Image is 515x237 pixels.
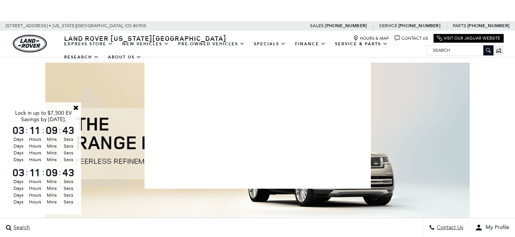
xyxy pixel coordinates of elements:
[45,167,59,178] span: 09
[28,156,42,163] span: Hours
[45,185,59,192] span: Mins
[469,218,515,237] button: Open user profile menu
[45,143,59,149] span: Mins
[52,21,124,31] span: [US_STATE][GEOGRAPHIC_DATA],
[61,136,75,143] span: Secs
[11,199,26,205] span: Days
[26,125,28,136] span: :
[42,125,45,136] span: :
[28,178,42,185] span: Hours
[28,199,42,205] span: Hours
[11,178,26,185] span: Days
[45,136,59,143] span: Mins
[61,149,75,156] span: Secs
[60,37,427,64] nav: Main Navigation
[467,23,509,29] a: [PHONE_NUMBER]
[61,143,75,149] span: Secs
[60,37,118,51] a: EXPRESS STORE
[45,178,59,185] span: Mins
[28,125,42,135] span: 11
[15,110,72,123] span: Lock in up to $7,500 EV Savings by [DATE].
[28,185,42,192] span: Hours
[13,35,47,52] a: land-rover
[453,23,466,28] span: Parts
[61,156,75,163] span: Secs
[60,51,103,64] a: Research
[11,156,26,163] span: Days
[61,178,75,185] span: Secs
[125,21,132,31] span: CO
[395,35,428,41] a: Contact Us
[28,149,42,156] span: Hours
[72,104,79,111] a: Close
[11,192,26,199] span: Days
[435,225,463,231] span: Contact Us
[59,125,61,136] span: :
[61,192,75,199] span: Secs
[11,149,26,156] span: Days
[353,35,389,41] a: Hours & Map
[59,167,61,178] span: :
[45,125,59,135] span: 09
[118,37,174,51] a: New Vehicles
[331,37,392,51] a: Service & Parts
[45,192,59,199] span: Mins
[28,136,42,143] span: Hours
[45,149,59,156] span: Mins
[133,21,146,31] span: 80905
[11,143,26,149] span: Days
[483,225,509,231] span: My Profile
[11,125,26,135] span: 03
[437,35,500,41] a: Visit Our Jaguar Website
[249,37,291,51] a: Specials
[11,167,26,178] span: 03
[60,34,231,43] a: Land Rover [US_STATE][GEOGRAPHIC_DATA]
[26,167,28,178] span: :
[61,199,75,205] span: Secs
[64,34,226,43] span: Land Rover [US_STATE][GEOGRAPHIC_DATA]
[6,21,51,31] span: [STREET_ADDRESS] •
[174,37,249,51] a: Pre-Owned Vehicles
[13,35,47,52] img: Land Rover
[45,156,59,163] span: Mins
[28,143,42,149] span: Hours
[427,46,493,55] input: Search
[11,136,26,143] span: Days
[42,167,45,178] span: :
[6,23,146,28] a: [STREET_ADDRESS] • [US_STATE][GEOGRAPHIC_DATA], CO 80905
[398,23,440,29] a: [PHONE_NUMBER]
[28,192,42,199] span: Hours
[291,37,331,51] a: Finance
[61,125,75,135] span: 43
[103,51,146,64] a: About Us
[61,185,75,192] span: Secs
[28,167,42,178] span: 11
[145,38,371,189] img: blank image
[61,167,75,178] span: 43
[12,225,30,231] span: Search
[11,185,26,192] span: Days
[45,199,59,205] span: Mins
